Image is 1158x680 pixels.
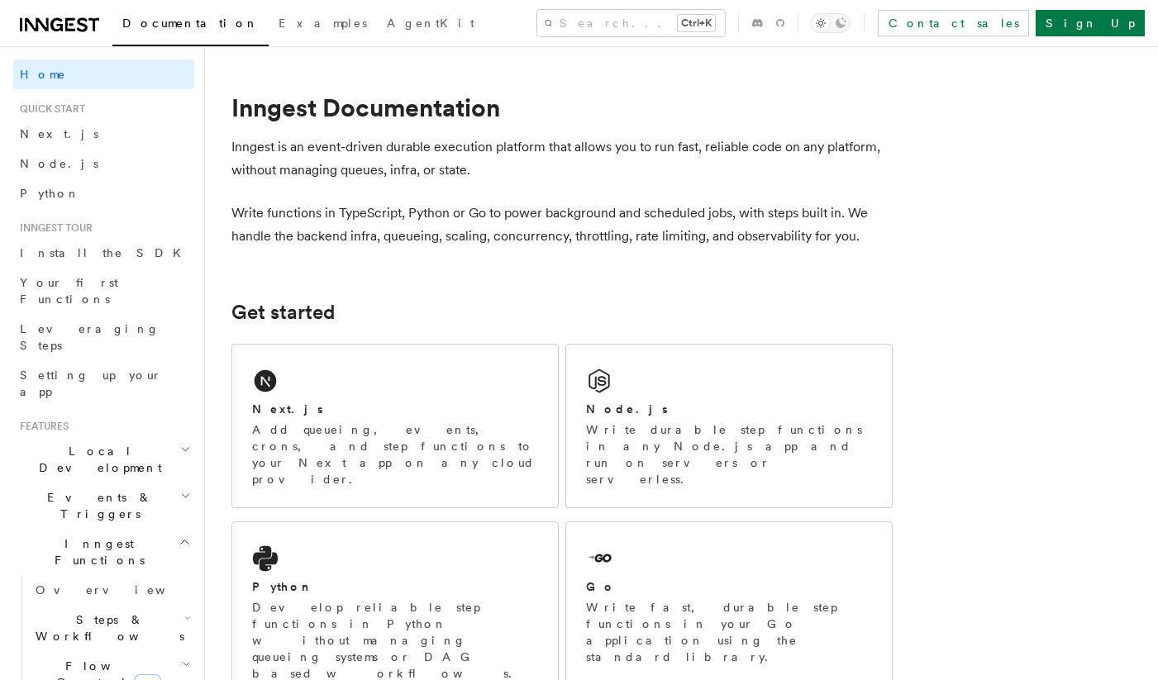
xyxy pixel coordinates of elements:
span: Your first Functions [20,276,118,306]
a: AgentKit [377,5,484,45]
h2: Node.js [586,401,668,417]
a: Get started [231,301,335,324]
span: Steps & Workflows [29,611,184,644]
button: Toggle dark mode [811,13,851,33]
button: Local Development [13,436,194,483]
a: Install the SDK [13,238,194,268]
p: Write durable step functions in any Node.js app and run on servers or serverless. [586,421,872,487]
h2: Next.js [252,401,323,417]
a: Overview [29,575,194,605]
a: Examples [269,5,377,45]
a: Python [13,178,194,208]
a: Node.jsWrite durable step functions in any Node.js app and run on servers or serverless. [565,344,893,508]
a: Sign Up [1036,10,1145,36]
span: Examples [279,17,367,30]
p: Write fast, durable step functions in your Go application using the standard library. [586,599,872,665]
p: Add queueing, events, crons, and step functions to your Next app on any cloud provider. [252,421,538,487]
button: Search...Ctrl+K [537,10,725,36]
span: Inngest Functions [13,535,179,568]
span: Overview [36,583,206,597]
kbd: Ctrl+K [678,15,715,31]
span: Python [20,187,80,200]
span: Documentation [122,17,259,30]
span: Quick start [13,102,85,116]
span: Features [13,420,69,433]
a: Next.js [13,119,194,149]
a: Contact sales [878,10,1029,36]
a: Your first Functions [13,268,194,314]
h1: Inngest Documentation [231,93,893,122]
span: Leveraging Steps [20,322,160,352]
span: Home [20,66,66,83]
button: Inngest Functions [13,529,194,575]
p: Inngest is an event-driven durable execution platform that allows you to run fast, reliable code ... [231,136,893,182]
span: Install the SDK [20,246,191,259]
a: Setting up your app [13,360,194,407]
h2: Go [586,578,616,595]
span: Events & Triggers [13,489,180,522]
span: Setting up your app [20,369,162,398]
a: Leveraging Steps [13,314,194,360]
span: Node.js [20,157,98,170]
a: Documentation [112,5,269,46]
button: Events & Triggers [13,483,194,529]
a: Node.js [13,149,194,178]
a: Home [13,59,194,89]
span: Local Development [13,443,180,476]
p: Write functions in TypeScript, Python or Go to power background and scheduled jobs, with steps bu... [231,202,893,248]
h2: Python [252,578,313,595]
button: Steps & Workflows [29,605,194,651]
span: Next.js [20,127,98,140]
span: Inngest tour [13,221,93,235]
span: AgentKit [387,17,474,30]
a: Next.jsAdd queueing, events, crons, and step functions to your Next app on any cloud provider. [231,344,559,508]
